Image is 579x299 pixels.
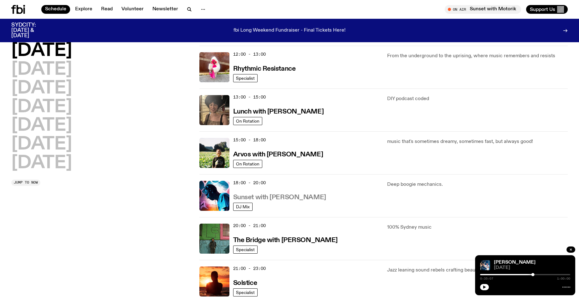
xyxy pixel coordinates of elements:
img: Amelia Sparke is wearing a black hoodie and pants, leaning against a blue, green and pink wall wi... [199,224,229,254]
a: [PERSON_NAME] [494,260,535,265]
h3: Arvos with [PERSON_NAME] [233,151,323,158]
p: DIY podcast coded [387,95,568,103]
a: Sunset with [PERSON_NAME] [233,193,326,201]
a: Explore [71,5,96,14]
button: Support Us [526,5,568,14]
img: Bri is smiling and wearing a black t-shirt. She is standing in front of a lush, green field. Ther... [199,138,229,168]
button: [DATE] [11,80,72,97]
a: Specialist [233,74,258,82]
button: Jump to now [11,180,40,186]
a: The Bridge with [PERSON_NAME] [233,236,338,244]
span: Specialist [236,290,255,295]
span: Specialist [236,247,255,252]
img: Attu crouches on gravel in front of a brown wall. They are wearing a white fur coat with a hood, ... [199,52,229,82]
a: Arvos with [PERSON_NAME] [233,150,323,158]
p: fbi Long Weekend Fundraiser - Final Tickets Here! [233,28,346,33]
a: Schedule [41,5,70,14]
a: Specialist [233,288,258,296]
a: On Rotation [233,117,262,125]
p: music that's sometimes dreamy, sometimes fast, but always good! [387,138,568,145]
h3: Rhythmic Resistance [233,66,296,72]
p: 100% Sydney music [387,224,568,231]
button: [DATE] [11,99,72,116]
button: [DATE] [11,155,72,172]
span: 18:00 - 20:00 [233,180,266,186]
a: Rhythmic Resistance [233,64,296,72]
span: 15:00 - 18:00 [233,137,266,143]
span: 1:00:00 [557,277,570,280]
a: On Rotation [233,160,262,168]
h3: The Bridge with [PERSON_NAME] [233,237,338,244]
a: Lunch with [PERSON_NAME] [233,107,324,115]
span: [DATE] [494,266,570,270]
span: On Rotation [236,162,259,166]
a: DJ Mix [233,203,253,211]
a: Specialist [233,246,258,254]
span: 20:00 - 21:00 [233,223,266,229]
h3: SYDCITY: [DATE] & [DATE] [11,23,51,38]
p: Deep boogie mechanics. [387,181,568,188]
a: Volunteer [118,5,147,14]
span: 0:35:07 [480,277,493,280]
span: 12:00 - 13:00 [233,51,266,57]
img: Simon Caldwell stands side on, looking downwards. He has headphones on. Behind him is a brightly ... [199,181,229,211]
a: Solstice [233,279,257,286]
a: Read [97,5,116,14]
h3: Sunset with [PERSON_NAME] [233,194,326,201]
button: [DATE] [11,136,72,153]
button: [DATE] [11,42,72,60]
p: Jazz leaning sound rebels crafting beautifully intricate dreamscapes. [387,266,568,274]
h3: Solstice [233,280,257,286]
p: From the underground to the uprising, where music remembers and resists [387,52,568,60]
button: [DATE] [11,61,72,79]
span: On Rotation [236,119,259,124]
img: A girl standing in the ocean as waist level, staring into the rise of the sun. [199,266,229,296]
span: 21:00 - 23:00 [233,266,266,271]
button: On AirSunset with Motorik [445,5,521,14]
span: Support Us [530,7,555,12]
button: [DATE] [11,117,72,134]
span: Specialist [236,76,255,81]
span: DJ Mix [236,205,250,209]
span: Jump to now [14,181,38,184]
h3: Lunch with [PERSON_NAME] [233,109,324,115]
span: 13:00 - 15:00 [233,94,266,100]
a: Newsletter [149,5,182,14]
